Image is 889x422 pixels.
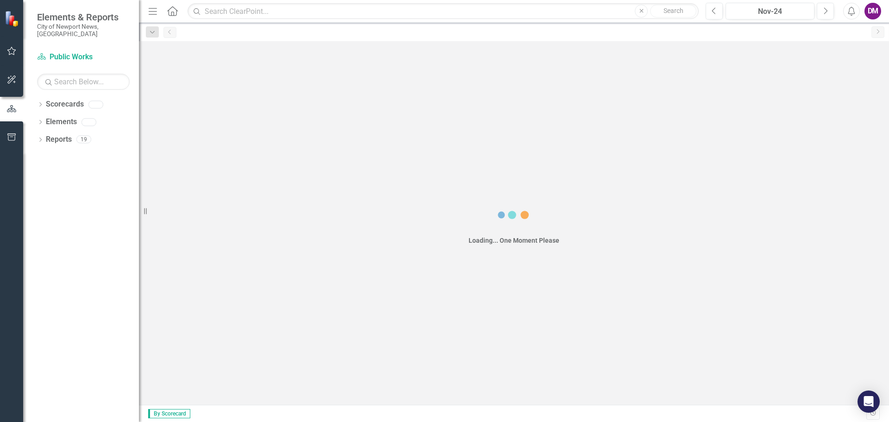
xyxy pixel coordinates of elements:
div: Open Intercom Messenger [858,391,880,413]
input: Search ClearPoint... [188,3,699,19]
span: Search [664,7,683,14]
button: Search [650,5,696,18]
button: Nov-24 [726,3,814,19]
a: Elements [46,117,77,127]
img: ClearPoint Strategy [5,11,21,27]
div: 19 [76,136,91,144]
input: Search Below... [37,74,130,90]
div: Loading... One Moment Please [469,236,559,245]
span: By Scorecard [148,409,190,418]
span: Elements & Reports [37,12,130,23]
button: DM [864,3,881,19]
small: City of Newport News, [GEOGRAPHIC_DATA] [37,23,130,38]
a: Scorecards [46,99,84,110]
a: Public Works [37,52,130,63]
div: Nov-24 [729,6,811,17]
a: Reports [46,134,72,145]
